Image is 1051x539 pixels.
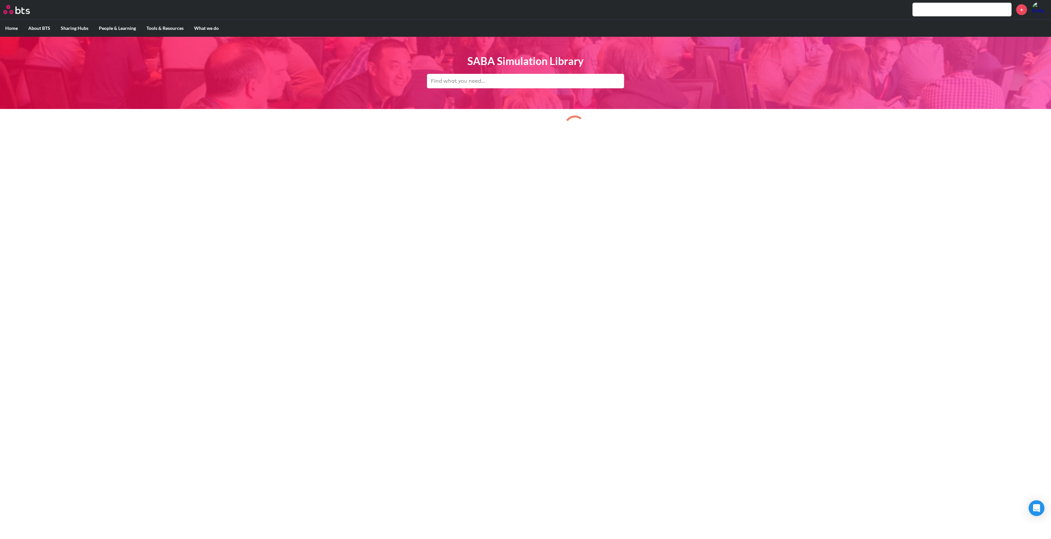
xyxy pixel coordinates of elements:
[1032,2,1048,17] img: Emily Steigerwald
[141,20,189,37] label: Tools & Resources
[94,20,141,37] label: People & Learning
[1032,2,1048,17] a: Profile
[3,5,30,14] img: BTS Logo
[189,20,224,37] label: What we do
[3,5,42,14] a: Go home
[1016,4,1027,15] a: +
[427,74,624,88] input: Find what you need...
[56,20,94,37] label: Sharing Hubs
[1029,500,1044,516] div: Open Intercom Messenger
[23,20,56,37] label: About BTS
[427,54,624,69] h1: SABA Simulation Library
